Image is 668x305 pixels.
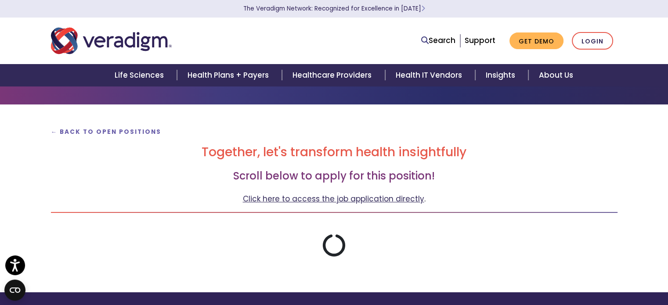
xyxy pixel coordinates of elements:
a: Login [572,32,613,50]
a: Health Plans + Payers [177,64,282,86]
a: The Veradigm Network: Recognized for Excellence in [DATE]Learn More [243,4,425,13]
a: Life Sciences [104,64,177,86]
a: Click here to access the job application directly [243,194,424,204]
h3: Scroll below to apply for this position! [51,170,617,183]
a: Search [421,35,455,47]
p: . [51,193,617,205]
a: Get Demo [509,32,563,50]
a: ← Back to Open Positions [51,128,162,136]
h2: Together, let's transform health insightfully [51,145,617,160]
a: About Us [528,64,584,86]
span: Learn More [421,4,425,13]
a: Healthcare Providers [282,64,385,86]
button: Open CMP widget [4,280,25,301]
a: Support [465,35,495,46]
img: Veradigm logo [51,26,172,55]
a: Insights [475,64,528,86]
a: Health IT Vendors [385,64,475,86]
